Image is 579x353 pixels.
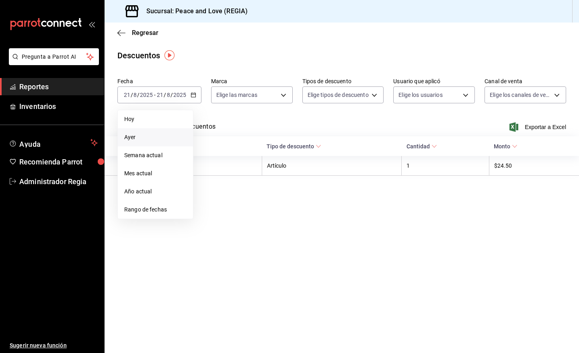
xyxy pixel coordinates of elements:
[19,101,98,112] span: Inventarios
[154,92,156,98] span: -
[170,92,173,98] span: /
[124,205,187,214] span: Rango de fechas
[511,122,566,132] button: Exportar a Excel
[308,91,369,99] span: Elige tipos de descuento
[393,78,475,84] label: Usuario que aplicó
[166,92,170,98] input: --
[173,92,187,98] input: ----
[105,156,262,176] th: [PERSON_NAME]
[88,21,95,27] button: open_drawer_menu
[398,91,442,99] span: Elige los usuarios
[124,133,187,142] span: Ayer
[117,29,158,37] button: Regresar
[156,92,164,98] input: --
[123,92,131,98] input: --
[489,156,579,176] th: $24.50
[211,78,293,84] label: Marca
[490,91,551,99] span: Elige los canales de venta
[19,176,98,187] span: Administrador Regia
[19,156,98,167] span: Recomienda Parrot
[140,92,153,98] input: ----
[164,50,175,60] img: Tooltip marker
[117,78,201,84] label: Fecha
[19,81,98,92] span: Reportes
[485,78,566,84] label: Canal de venta
[9,48,99,65] button: Pregunta a Parrot AI
[267,143,321,150] span: Tipo de descuento
[124,115,187,123] span: Hoy
[22,53,86,61] span: Pregunta a Parrot AI
[137,92,140,98] span: /
[494,143,517,150] span: Monto
[164,92,166,98] span: /
[216,91,257,99] span: Elige las marcas
[402,156,489,176] th: 1
[124,151,187,160] span: Semana actual
[6,58,99,67] a: Pregunta a Parrot AI
[302,78,384,84] label: Tipos de descuento
[124,169,187,178] span: Mes actual
[19,138,87,148] span: Ayuda
[10,341,98,350] span: Sugerir nueva función
[117,49,160,62] div: Descuentos
[124,187,187,196] span: Año actual
[132,29,158,37] span: Regresar
[262,156,402,176] th: Artículo
[140,6,248,16] h3: Sucursal: Peace and Love (REGIA)
[131,92,133,98] span: /
[407,143,437,150] span: Cantidad
[133,92,137,98] input: --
